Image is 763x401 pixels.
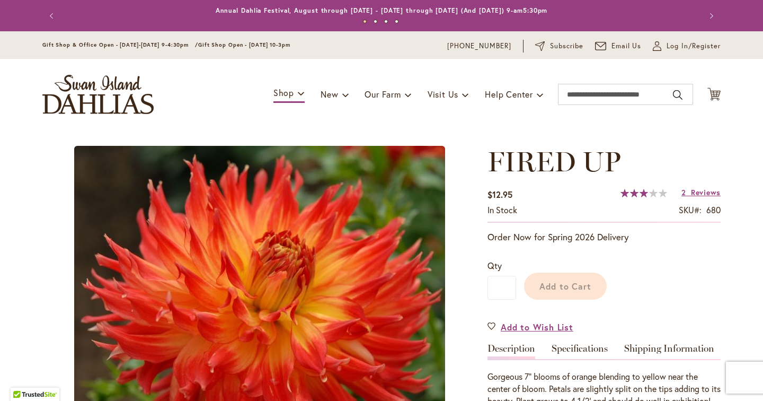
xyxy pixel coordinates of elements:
[535,41,583,51] a: Subscribe
[595,41,642,51] a: Email Us
[620,189,667,197] div: 60%
[321,89,338,100] span: New
[487,260,502,271] span: Qty
[374,20,377,23] button: 2 of 4
[363,20,367,23] button: 1 of 4
[487,145,621,178] span: FIRED UP
[624,344,714,359] a: Shipping Information
[667,41,721,51] span: Log In/Register
[487,231,721,243] p: Order Now for Spring 2026 Delivery
[681,187,686,197] span: 2
[273,87,294,98] span: Shop
[395,20,398,23] button: 4 of 4
[384,20,388,23] button: 3 of 4
[487,204,517,216] div: Availability
[42,5,64,27] button: Previous
[42,75,154,114] a: store logo
[216,6,548,14] a: Annual Dahlia Festival, August through [DATE] - [DATE] through [DATE] (And [DATE]) 9-am5:30pm
[653,41,721,51] a: Log In/Register
[550,41,583,51] span: Subscribe
[552,344,608,359] a: Specifications
[679,204,702,215] strong: SKU
[487,344,535,359] a: Description
[611,41,642,51] span: Email Us
[447,41,511,51] a: [PHONE_NUMBER]
[681,187,721,197] a: 2 Reviews
[8,363,38,393] iframe: Launch Accessibility Center
[706,204,721,216] div: 680
[198,41,290,48] span: Gift Shop Open - [DATE] 10-3pm
[691,187,721,197] span: Reviews
[487,321,573,333] a: Add to Wish List
[428,89,458,100] span: Visit Us
[485,89,533,100] span: Help Center
[365,89,401,100] span: Our Farm
[699,5,721,27] button: Next
[42,41,198,48] span: Gift Shop & Office Open - [DATE]-[DATE] 9-4:30pm /
[487,204,517,215] span: In stock
[501,321,573,333] span: Add to Wish List
[487,189,512,200] span: $12.95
